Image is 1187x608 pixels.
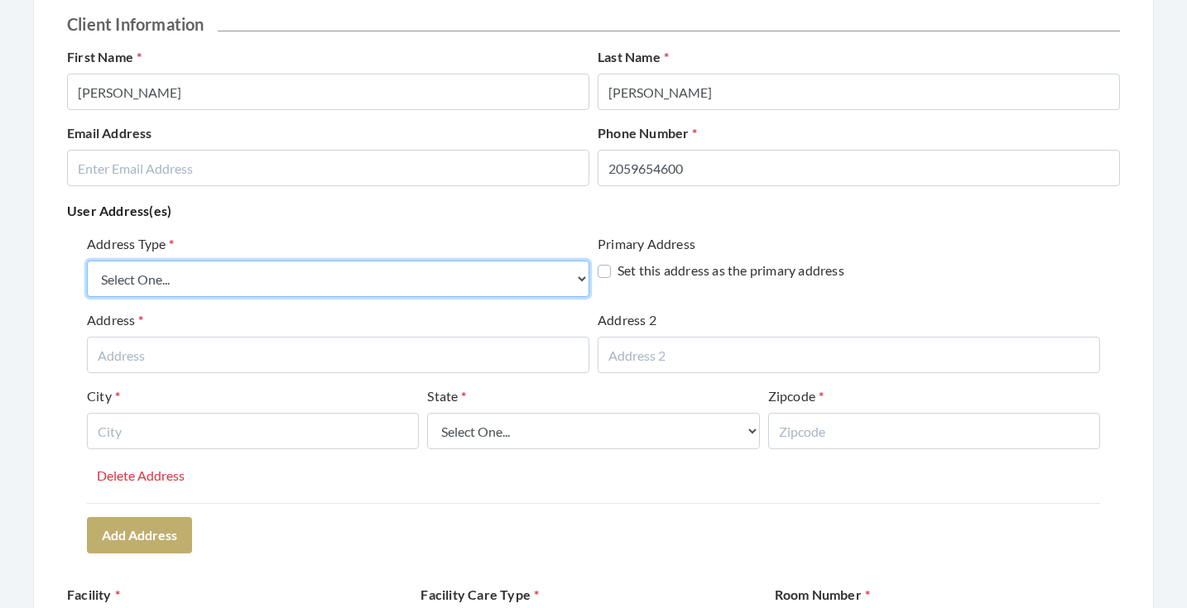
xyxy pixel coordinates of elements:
label: Address Type [87,234,175,254]
input: Address [87,337,589,373]
input: Enter First Name [67,74,589,110]
label: First Name [67,47,142,67]
label: Zipcode [768,386,824,406]
label: Address 2 [598,310,656,330]
label: Address [87,310,144,330]
p: User Address(es) [67,199,1120,223]
label: State [427,386,466,406]
label: Room Number [775,585,870,605]
label: Email Address [67,123,152,143]
input: Enter Phone Number [598,150,1120,186]
input: Zipcode [768,413,1100,449]
h2: Client Information [67,14,1120,34]
input: Enter Email Address [67,150,589,186]
input: City [87,413,419,449]
label: Last Name [598,47,669,67]
label: Set this address as the primary address [598,261,844,280]
label: City [87,386,120,406]
label: Facility Care Type [420,585,539,605]
input: Enter Last Name [598,74,1120,110]
label: Primary Address [598,234,695,254]
button: Add Address [87,517,192,553]
label: Phone Number [598,123,698,143]
label: Facility [67,585,120,605]
button: Delete Address [87,462,195,489]
input: Address 2 [598,337,1100,373]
